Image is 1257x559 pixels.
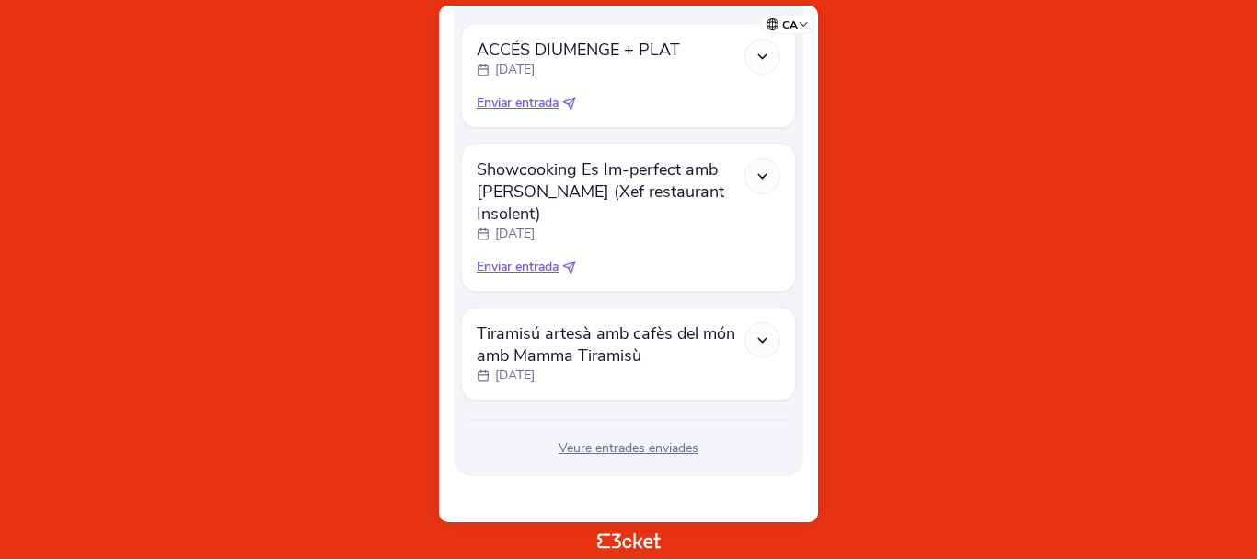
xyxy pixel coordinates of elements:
[477,158,744,225] span: Showcooking Es Im-perfect amb [PERSON_NAME] (Xef restaurant Insolent)
[495,61,535,79] p: [DATE]
[495,367,535,385] p: [DATE]
[461,439,796,458] div: Veure entrades enviades
[477,39,680,61] span: ACCÉS DIUMENGE + PLAT
[495,225,535,243] p: [DATE]
[477,258,559,276] span: Enviar entrada
[477,94,559,112] span: Enviar entrada
[477,322,744,367] span: Tiramisú artesà amb cafès del món amb Mamma Tiramisù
